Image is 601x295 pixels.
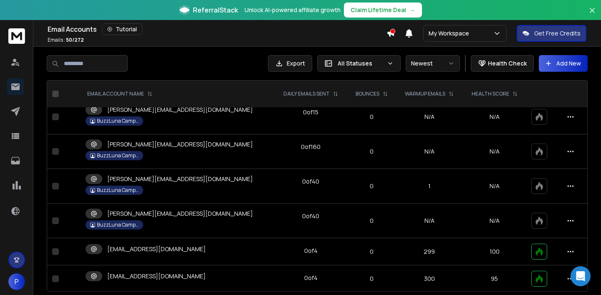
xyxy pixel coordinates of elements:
[107,106,253,114] p: [PERSON_NAME][EMAIL_ADDRESS][DOMAIN_NAME]
[8,273,25,290] button: P
[488,59,527,68] p: Health Check
[539,55,588,72] button: Add New
[463,265,526,292] td: 95
[468,147,521,156] p: N/A
[283,91,330,97] p: DAILY EMAILS SENT
[66,36,84,43] span: 50 / 272
[352,113,391,121] p: 0
[87,91,152,97] div: EMAIL ACCOUNT NAME
[301,143,321,151] div: 0 of 160
[352,217,391,225] p: 0
[396,265,463,292] td: 300
[302,212,319,220] div: 0 of 40
[245,6,341,14] p: Unlock AI-powered affiliate growth
[304,247,318,255] div: 0 of 4
[97,118,139,124] p: BuzzLuna Campaigns
[48,23,386,35] div: Email Accounts
[396,204,463,238] td: N/A
[193,5,238,15] span: ReferralStack
[356,91,379,97] p: BOUNCES
[107,272,206,280] p: [EMAIL_ADDRESS][DOMAIN_NAME]
[409,6,415,14] span: →
[107,140,253,149] p: [PERSON_NAME][EMAIL_ADDRESS][DOMAIN_NAME]
[472,91,509,97] p: HEALTH SCORE
[97,222,139,228] p: BuzzLuna Campaigns
[534,29,581,38] p: Get Free Credits
[48,37,84,43] p: Emails :
[406,55,460,72] button: Newest
[304,274,318,282] div: 0 of 4
[517,25,586,42] button: Get Free Credits
[303,108,318,116] div: 0 of 15
[471,55,534,72] button: Health Check
[344,3,422,18] button: Claim Lifetime Deal→
[352,247,391,256] p: 0
[352,275,391,283] p: 0
[587,5,598,25] button: Close banner
[468,113,521,121] p: N/A
[396,169,463,204] td: 1
[107,245,206,253] p: [EMAIL_ADDRESS][DOMAIN_NAME]
[396,238,463,265] td: 299
[463,238,526,265] td: 100
[107,175,253,183] p: [PERSON_NAME][EMAIL_ADDRESS][DOMAIN_NAME]
[107,209,253,218] p: [PERSON_NAME][EMAIL_ADDRESS][DOMAIN_NAME]
[405,91,445,97] p: WARMUP EMAILS
[97,152,139,159] p: BuzzLuna Campaigns
[571,266,591,286] div: Open Intercom Messenger
[396,134,463,169] td: N/A
[468,182,521,190] p: N/A
[396,100,463,134] td: N/A
[302,177,319,186] div: 0 of 40
[97,187,139,194] p: BuzzLuna Campaigns
[338,59,384,68] p: All Statuses
[468,217,521,225] p: N/A
[352,182,391,190] p: 0
[268,55,312,72] button: Export
[102,23,142,35] button: Tutorial
[352,147,391,156] p: 0
[429,29,472,38] p: My Workspace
